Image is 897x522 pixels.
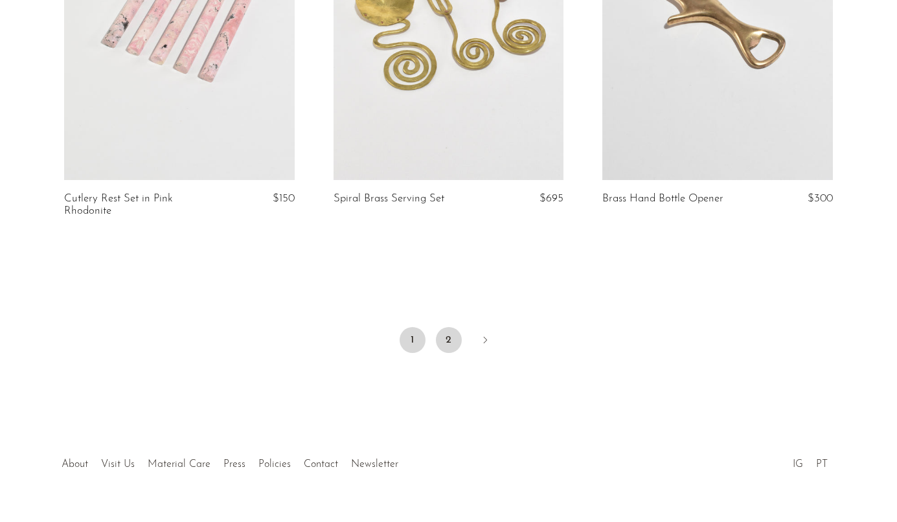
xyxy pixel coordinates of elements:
span: $150 [273,193,295,204]
a: Press [223,459,245,470]
a: Spiral Brass Serving Set [334,193,444,205]
a: About [62,459,88,470]
span: $695 [539,193,563,204]
a: PT [816,459,828,470]
a: Brass Hand Bottle Opener [602,193,723,205]
a: Contact [304,459,338,470]
a: 2 [436,327,462,353]
ul: Quick links [55,449,405,473]
a: IG [793,459,803,470]
a: Cutlery Rest Set in Pink Rhodonite [64,193,218,217]
a: Policies [258,459,291,470]
span: 1 [400,327,426,353]
a: Material Care [148,459,210,470]
a: Next [472,327,498,356]
a: Visit Us [101,459,135,470]
span: $300 [808,193,833,204]
ul: Social Medias [786,449,834,473]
